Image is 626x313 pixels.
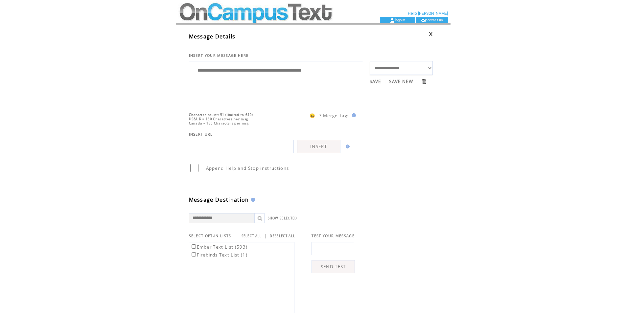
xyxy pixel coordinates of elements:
[421,18,426,23] img: contact_us_icon.gif
[297,140,340,153] a: INSERT
[390,18,395,23] img: account_icon.gif
[189,196,249,203] span: Message Destination
[268,216,297,220] a: SHOW SELECTED
[206,165,289,171] span: Append Help and Stop instructions
[350,113,356,117] img: help.gif
[426,18,443,22] a: contact us
[242,234,262,238] a: SELECT ALL
[190,244,248,250] label: Ember Text List (593)
[408,11,448,16] span: Hello [PERSON_NAME]
[421,78,427,84] input: Submit
[310,113,315,119] span: 😀
[265,233,267,239] span: |
[319,113,350,119] span: * Merge Tags
[189,132,213,137] span: INSERT URL
[416,78,418,84] span: |
[344,145,350,148] img: help.gif
[312,234,355,238] span: TEST YOUR MESSAGE
[192,252,196,257] input: Firebirds Text List (1)
[384,78,386,84] span: |
[395,18,405,22] a: logout
[192,244,196,249] input: Ember Text List (593)
[249,198,255,202] img: help.gif
[312,260,355,273] a: SEND TEST
[189,113,253,117] span: Character count: 51 (limited to 640)
[370,78,381,84] a: SAVE
[189,234,231,238] span: SELECT OPT-IN LISTS
[189,121,249,125] span: Canada = 136 Characters per msg
[389,78,413,84] a: SAVE NEW
[189,33,236,40] span: Message Details
[270,234,295,238] a: DESELECT ALL
[189,53,249,58] span: INSERT YOUR MESSAGE HERE
[190,252,248,258] label: Firebirds Text List (1)
[189,117,248,121] span: US&UK = 160 Characters per msg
